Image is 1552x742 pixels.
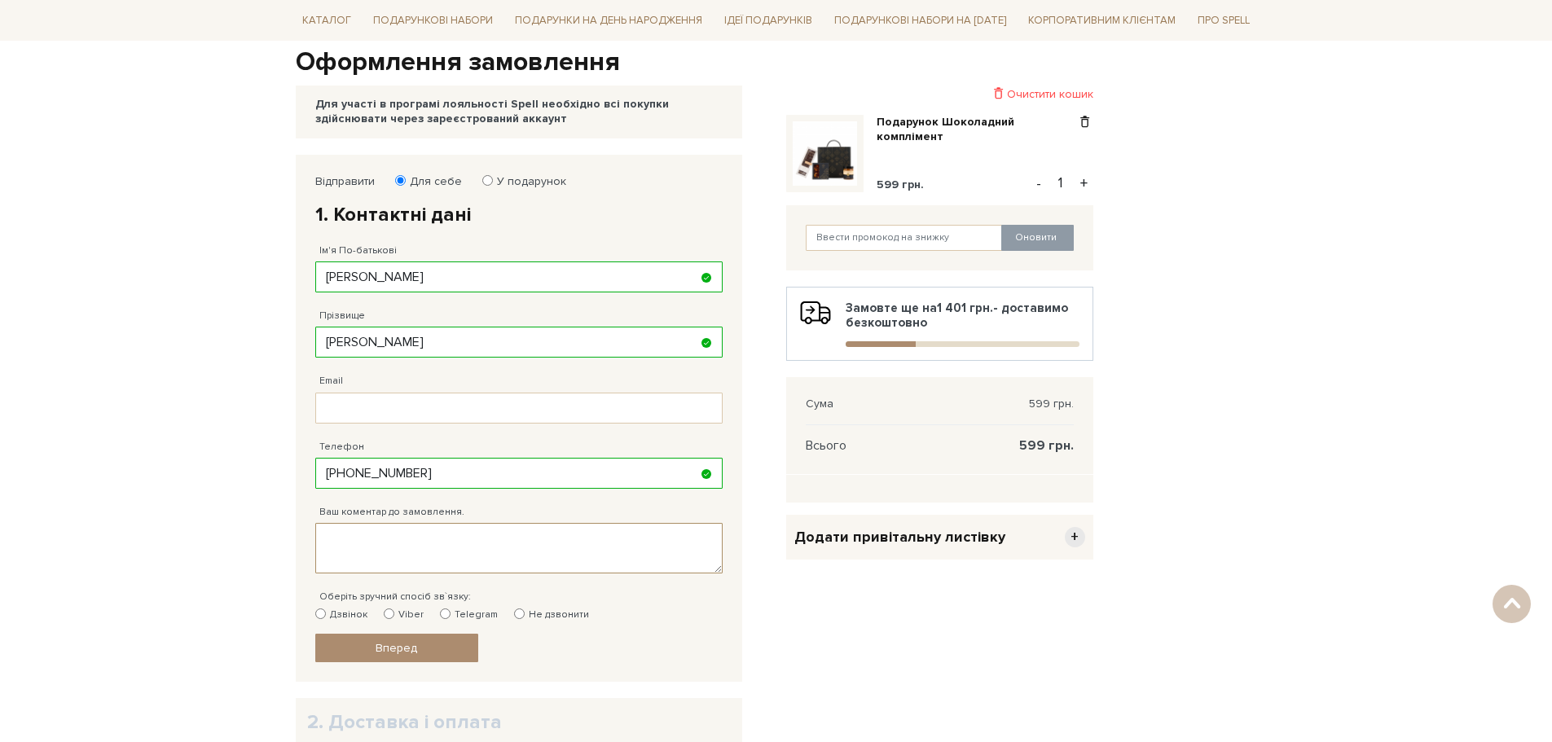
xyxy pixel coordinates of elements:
span: + [1065,527,1085,547]
h2: 1. Контактні дані [315,202,723,227]
div: Для участі в програмі лояльності Spell необхідно всі покупки здійснювати через зареєстрований акк... [315,97,723,126]
div: Замовте ще на - доставимо безкоштовно [800,301,1079,347]
h2: 2. Доставка і оплата [307,709,731,735]
label: Viber [384,608,424,622]
input: Ввести промокод на знижку [806,225,1003,251]
input: Для себе [395,175,406,186]
span: 599 грн. [1019,438,1074,453]
span: Вперед [376,641,417,655]
input: У подарунок [482,175,493,186]
label: Оберіть зручний спосіб зв`язку: [319,590,471,604]
label: Відправити [315,174,375,189]
label: Email [319,374,343,389]
input: Дзвінок [315,608,326,619]
label: Ваш коментар до замовлення. [319,505,464,520]
img: Подарунок Шоколадний комплімент [793,121,857,186]
label: Ім'я По-батькові [319,244,397,258]
input: Viber [384,608,394,619]
a: Подарункові набори на [DATE] [828,7,1013,34]
label: Телефон [319,440,364,454]
h1: Оформлення замовлення [296,46,1257,80]
a: Про Spell [1191,8,1256,33]
label: Дзвінок [315,608,367,622]
a: Подарунки на День народження [508,8,709,33]
div: Очистити кошик [786,86,1093,102]
a: Подарункові набори [367,8,499,33]
label: Прізвище [319,309,365,323]
button: Оновити [1001,225,1074,251]
label: Для себе [399,174,462,189]
label: Telegram [440,608,498,622]
span: Додати привітальну листівку [794,528,1005,547]
span: Сума [806,397,833,411]
input: Не дзвонити [514,608,525,619]
label: Не дзвонити [514,608,589,622]
button: + [1075,171,1093,195]
input: Telegram [440,608,451,619]
span: 599 грн. [1029,397,1074,411]
a: Подарунок Шоколадний комплімент [877,115,1076,144]
span: 599 грн. [877,178,924,191]
b: 1 401 грн. [937,301,993,315]
a: Корпоративним клієнтам [1022,7,1182,34]
button: - [1031,171,1047,195]
a: Ідеї подарунків [718,8,819,33]
span: Всього [806,438,846,453]
label: У подарунок [486,174,566,189]
a: Каталог [296,8,358,33]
